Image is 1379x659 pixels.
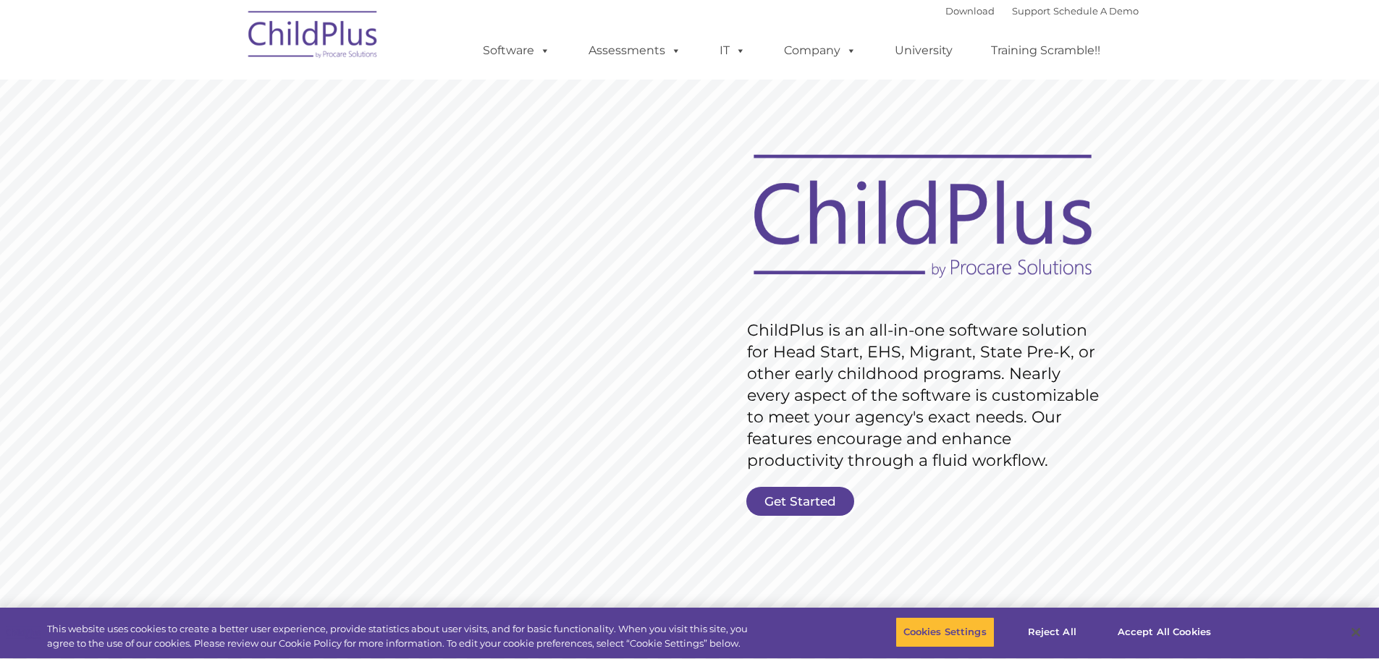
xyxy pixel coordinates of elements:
a: Training Scramble!! [977,36,1115,65]
button: Cookies Settings [895,617,995,647]
a: University [880,36,967,65]
a: Schedule A Demo [1053,5,1139,17]
button: Accept All Cookies [1110,617,1219,647]
a: Download [945,5,995,17]
a: Get Started [746,487,854,516]
a: Assessments [574,36,696,65]
button: Close [1340,616,1372,648]
a: IT [705,36,760,65]
a: Company [769,36,871,65]
a: Software [468,36,565,65]
div: This website uses cookies to create a better user experience, provide statistics about user visit... [47,622,759,650]
img: ChildPlus by Procare Solutions [241,1,386,73]
a: Support [1012,5,1050,17]
rs-layer: ChildPlus is an all-in-one software solution for Head Start, EHS, Migrant, State Pre-K, or other ... [747,320,1106,472]
font: | [945,5,1139,17]
button: Reject All [1007,617,1097,647]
